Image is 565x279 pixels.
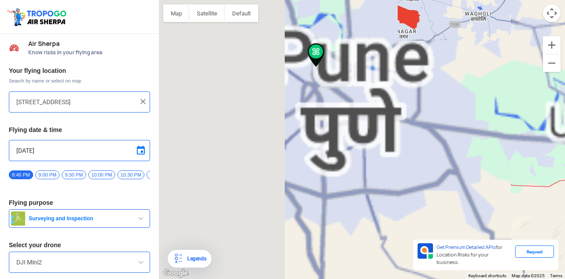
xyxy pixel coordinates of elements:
[189,4,225,22] button: Show satellite imagery
[35,170,60,179] span: 9:00 PM
[543,4,561,22] button: Map camera controls
[28,49,150,56] span: Know risks in your flying area
[543,36,561,54] button: Zoom in
[9,68,150,74] h3: Your flying location
[9,42,19,53] img: Risk Scores
[515,245,554,258] div: Request
[543,54,561,72] button: Zoom out
[88,170,115,179] span: 10:00 PM
[184,253,206,264] div: Legends
[16,145,143,156] input: Select Date
[16,97,136,107] input: Search your flying location
[9,242,150,248] h3: Select your drone
[161,268,190,279] a: Open this area in Google Maps (opens a new window)
[25,215,136,222] span: Surveying and Inspection
[512,273,545,278] span: Map data ©2025
[117,170,144,179] span: 10:30 PM
[28,40,150,47] span: Air Sherpa
[9,77,150,84] span: Search by name or select on map
[550,273,562,278] a: Terms
[9,209,150,228] button: Surveying and Inspection
[9,127,150,133] h3: Flying date & time
[161,268,190,279] img: Google
[173,253,184,264] img: Legends
[468,273,506,279] button: Keyboard shortcuts
[437,244,496,250] span: Get Premium Detailed APIs
[9,170,33,179] span: 8:46 PM
[163,4,189,22] button: Show street map
[11,211,25,226] img: survey.png
[139,97,147,106] img: ic_close.png
[16,257,143,268] input: Search by name or Brand
[9,200,150,206] h3: Flying purpose
[418,243,433,259] img: Premium APIs
[7,7,69,27] img: ic_tgdronemaps.svg
[62,170,86,179] span: 9:30 PM
[147,170,173,179] span: 11:00 PM
[433,243,515,267] div: for Location Risks for your business.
